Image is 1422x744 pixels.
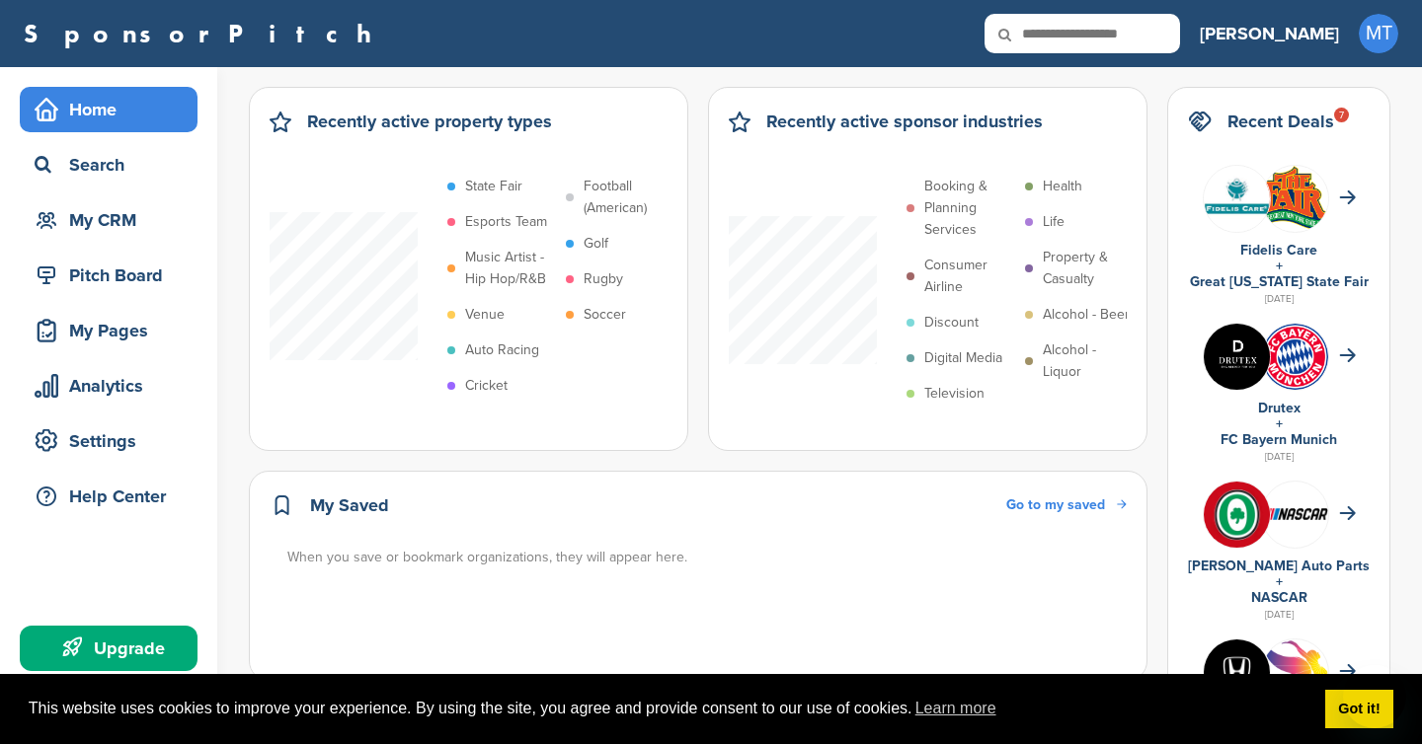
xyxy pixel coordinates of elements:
[20,626,197,671] a: Upgrade
[1043,339,1134,383] p: Alcohol - Liquor
[912,694,999,723] a: learn more about cookies
[30,258,197,293] div: Pitch Board
[20,197,197,243] a: My CRM
[924,347,1002,369] p: Digital Media
[1006,494,1127,516] a: Go to my saved
[1006,496,1105,513] span: Go to my saved
[1188,290,1370,308] div: [DATE]
[584,233,608,255] p: Golf
[465,211,547,233] p: Esports Team
[1043,247,1134,290] p: Property & Casualty
[20,474,197,519] a: Help Center
[307,108,552,135] h2: Recently active property types
[1334,108,1349,122] div: 7
[20,363,197,409] a: Analytics
[1043,304,1130,326] p: Alcohol - Beer
[1188,558,1370,574] a: [PERSON_NAME] Auto Parts
[1262,166,1328,231] img: Download
[924,176,1015,241] p: Booking & Planning Services
[30,479,197,514] div: Help Center
[30,368,197,404] div: Analytics
[465,375,508,397] p: Cricket
[1188,448,1370,466] div: [DATE]
[1200,12,1339,55] a: [PERSON_NAME]
[1262,508,1328,520] img: 7569886e 0a8b 4460 bc64 d028672dde70
[287,547,1129,568] div: When you save or bookmark organizations, they will appear here.
[1204,482,1270,548] img: V7vhzcmg 400x400
[1258,400,1301,416] a: Drutex
[1325,690,1393,729] a: dismiss cookie message
[1043,176,1082,197] p: Health
[1221,431,1337,448] a: FC Bayern Munich
[20,308,197,353] a: My Pages
[20,418,197,464] a: Settings
[29,694,1309,723] span: This website uses cookies to improve your experience. By using the site, you agree and provide co...
[584,176,674,219] p: Football (American)
[30,423,197,459] div: Settings
[465,339,539,361] p: Auto Racing
[30,92,197,127] div: Home
[1200,20,1339,47] h3: [PERSON_NAME]
[1276,573,1283,590] a: +
[766,108,1043,135] h2: Recently active sponsor industries
[20,87,197,132] a: Home
[1276,258,1283,274] a: +
[1190,273,1369,290] a: Great [US_STATE] State Fair
[924,255,1015,298] p: Consumer Airline
[465,176,522,197] p: State Fair
[1204,324,1270,390] img: Images (4)
[1204,639,1270,706] img: Kln5su0v 400x400
[1240,242,1317,259] a: Fidelis Care
[1251,589,1307,606] a: NASCAR
[20,142,197,187] a: Search
[924,312,979,334] p: Discount
[1043,211,1065,233] p: Life
[30,631,197,666] div: Upgrade
[1262,324,1328,390] img: Open uri20141112 64162 1l1jknv?1415809301
[465,247,556,290] p: Music Artist - Hip Hop/R&B
[1227,108,1334,135] h2: Recent Deals
[1188,606,1370,624] div: [DATE]
[30,313,197,348] div: My Pages
[30,202,197,238] div: My CRM
[1276,415,1283,432] a: +
[24,21,384,46] a: SponsorPitch
[924,383,985,405] p: Television
[584,304,626,326] p: Soccer
[1204,166,1270,232] img: Data
[20,253,197,298] a: Pitch Board
[30,147,197,183] div: Search
[584,268,623,290] p: Rugby
[465,304,505,326] p: Venue
[1343,665,1406,728] iframe: Button to launch messaging window
[1359,14,1398,53] span: MT
[310,491,389,519] h2: My Saved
